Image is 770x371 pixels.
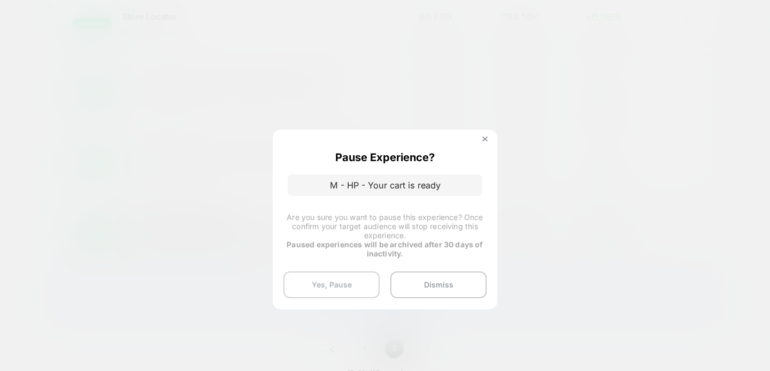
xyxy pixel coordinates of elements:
[283,271,380,298] button: Yes, Pause
[482,137,488,142] img: close
[287,240,483,258] strong: Paused experiences will be archived after 30 days of inactivity.
[335,151,435,164] p: Pause Experience?
[390,271,487,298] button: Dismiss
[288,175,482,196] p: M - HP - Your cart is ready
[287,213,483,240] span: Are you sure you want to pause this experience? Once confirm your target audience will stop recei...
